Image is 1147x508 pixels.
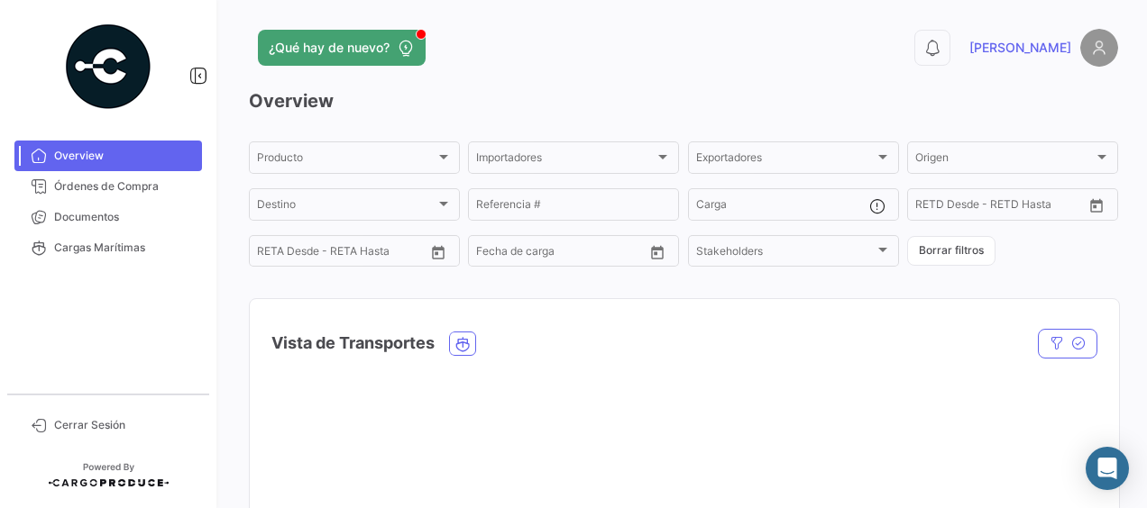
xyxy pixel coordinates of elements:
button: Open calendar [1083,192,1110,219]
input: Hasta [521,248,601,260]
input: Desde [915,201,948,213]
a: Órdenes de Compra [14,171,202,202]
span: Cargas Marítimas [54,240,195,256]
span: Destino [257,201,436,213]
span: Overview [54,148,195,164]
input: Desde [476,248,509,260]
button: Open calendar [644,239,671,266]
span: Documentos [54,209,195,225]
span: Exportadores [696,154,875,167]
a: Cargas Marítimas [14,232,202,263]
button: Ocean [450,332,475,355]
span: Producto [257,154,436,167]
span: Stakeholders [696,248,875,260]
span: Origen [915,154,1094,167]
input: Hasta [302,248,382,260]
div: Abrir Intercom Messenger [1086,447,1129,490]
span: [PERSON_NAME] [969,39,1071,57]
h3: Overview [249,88,1118,113]
span: Cerrar Sesión [54,417,195,433]
span: Importadores [476,154,655,167]
img: placeholder-user.png [1080,29,1118,67]
span: ¿Qué hay de nuevo? [269,39,390,57]
a: Documentos [14,202,202,232]
span: Órdenes de Compra [54,178,195,195]
button: ¿Qué hay de nuevo? [258,30,426,66]
button: Open calendar [425,239,452,266]
a: Overview [14,141,202,171]
input: Desde [257,248,289,260]
img: powered-by.png [63,22,153,112]
h4: Vista de Transportes [271,331,435,356]
button: Borrar filtros [907,236,996,266]
input: Hasta [960,201,1041,213]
